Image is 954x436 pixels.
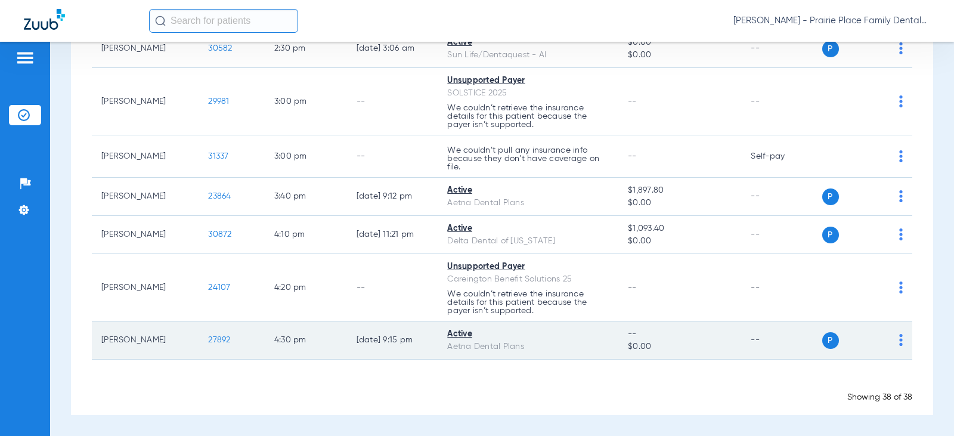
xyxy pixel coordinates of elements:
div: Active [447,222,609,235]
div: Unsupported Payer [447,75,609,87]
div: Unsupported Payer [447,261,609,273]
img: group-dot-blue.svg [899,190,903,202]
td: [PERSON_NAME] [92,30,199,68]
img: group-dot-blue.svg [899,42,903,54]
td: [DATE] 9:15 PM [347,321,438,360]
div: Active [447,328,609,341]
td: -- [347,254,438,321]
span: 27892 [208,336,230,344]
td: -- [347,135,438,178]
div: Delta Dental of [US_STATE] [447,235,609,248]
img: Zuub Logo [24,9,65,30]
img: group-dot-blue.svg [899,228,903,240]
td: [PERSON_NAME] [92,68,199,135]
span: $0.00 [628,36,732,49]
td: [PERSON_NAME] [92,216,199,254]
td: 3:40 PM [265,178,347,216]
span: [PERSON_NAME] - Prairie Place Family Dental [733,15,930,27]
span: P [822,332,839,349]
span: 23864 [208,192,231,200]
td: -- [741,178,822,216]
span: 30872 [208,230,231,239]
div: Aetna Dental Plans [447,341,609,353]
td: 3:00 PM [265,135,347,178]
img: hamburger-icon [16,51,35,65]
span: 30582 [208,44,232,52]
span: $1,897.80 [628,184,732,197]
span: $1,093.40 [628,222,732,235]
input: Search for patients [149,9,298,33]
td: -- [741,68,822,135]
td: [PERSON_NAME] [92,135,199,178]
img: Search Icon [155,16,166,26]
span: Showing 38 of 38 [847,393,912,401]
td: 2:30 PM [265,30,347,68]
span: $0.00 [628,49,732,61]
td: -- [741,216,822,254]
span: 31337 [208,152,228,160]
td: -- [347,68,438,135]
div: Active [447,36,609,49]
span: $0.00 [628,235,732,248]
div: SOLSTICE 2025 [447,87,609,100]
span: -- [628,328,732,341]
td: 4:20 PM [265,254,347,321]
td: 3:00 PM [265,68,347,135]
td: [PERSON_NAME] [92,254,199,321]
td: [PERSON_NAME] [92,321,199,360]
div: Active [447,184,609,197]
span: P [822,227,839,243]
img: group-dot-blue.svg [899,282,903,293]
td: 4:10 PM [265,216,347,254]
td: [DATE] 9:12 PM [347,178,438,216]
td: -- [741,254,822,321]
td: Self-pay [741,135,822,178]
td: -- [741,30,822,68]
span: -- [628,152,637,160]
p: We couldn’t retrieve the insurance details for this patient because the payer isn’t supported. [447,104,609,129]
span: 24107 [208,283,230,292]
td: [DATE] 11:21 PM [347,216,438,254]
span: P [822,41,839,57]
span: $0.00 [628,197,732,209]
img: group-dot-blue.svg [899,150,903,162]
div: Careington Benefit Solutions 25 [447,273,609,286]
span: -- [628,97,637,106]
p: We couldn’t pull any insurance info because they don’t have coverage on file. [447,146,609,171]
span: P [822,188,839,205]
img: group-dot-blue.svg [899,95,903,107]
td: [DATE] 3:06 AM [347,30,438,68]
div: Sun Life/Dentaquest - AI [447,49,609,61]
td: [PERSON_NAME] [92,178,199,216]
p: We couldn’t retrieve the insurance details for this patient because the payer isn’t supported. [447,290,609,315]
span: -- [628,283,637,292]
img: group-dot-blue.svg [899,334,903,346]
td: 4:30 PM [265,321,347,360]
td: -- [741,321,822,360]
div: Aetna Dental Plans [447,197,609,209]
span: 29981 [208,97,229,106]
span: $0.00 [628,341,732,353]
